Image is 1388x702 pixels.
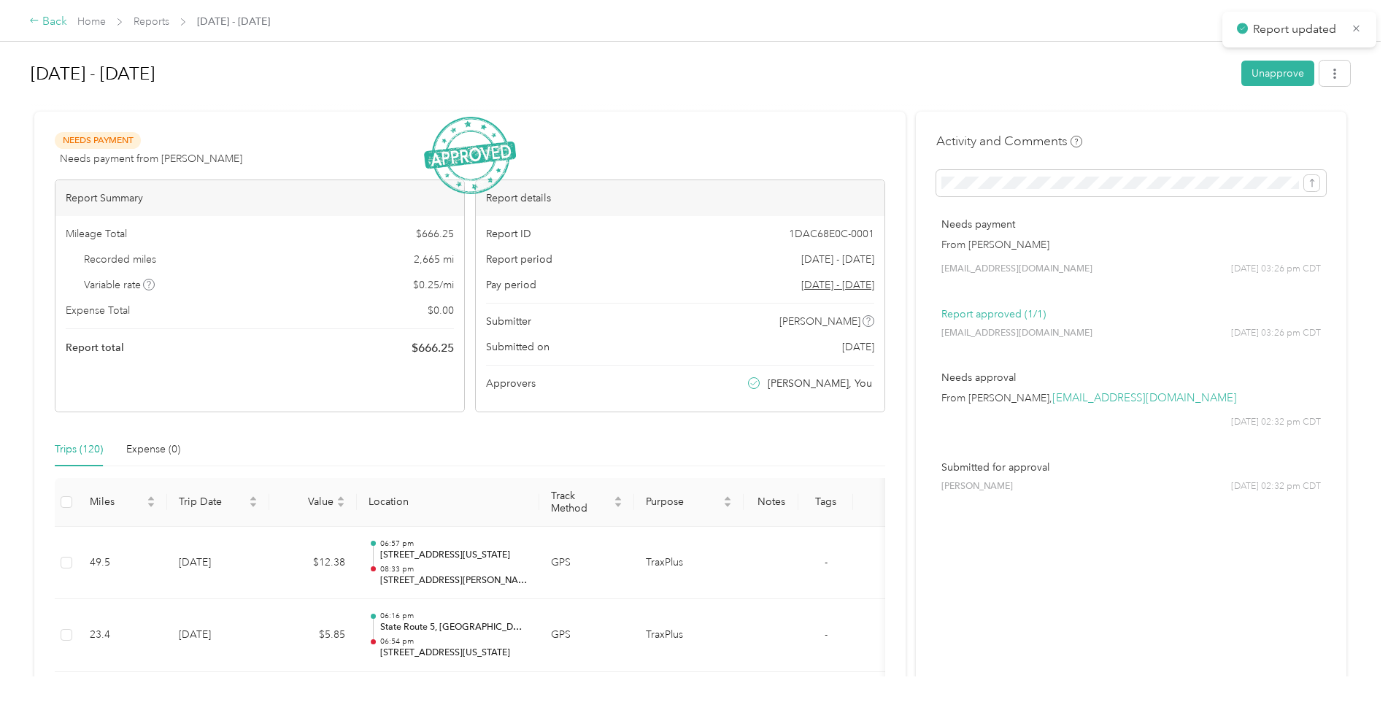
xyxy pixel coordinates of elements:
[380,574,528,587] p: [STREET_ADDRESS][PERSON_NAME][PERSON_NAME][US_STATE]
[412,339,454,357] span: $ 666.25
[1306,620,1388,702] iframe: Everlance-gr Chat Button Frame
[1241,61,1314,86] button: Unapprove
[167,599,269,672] td: [DATE]
[281,495,333,508] span: Value
[1231,263,1321,276] span: [DATE] 03:26 pm CDT
[789,226,874,242] span: 1DAC68E0C-0001
[486,252,552,267] span: Report period
[380,564,528,574] p: 08:33 pm
[269,599,357,672] td: $5.85
[1052,391,1237,405] a: [EMAIL_ADDRESS][DOMAIN_NAME]
[413,277,454,293] span: $ 0.25 / mi
[614,501,622,509] span: caret-down
[380,611,528,621] p: 06:16 pm
[66,226,127,242] span: Mileage Total
[380,636,528,647] p: 06:54 pm
[134,15,169,28] a: Reports
[84,277,155,293] span: Variable rate
[428,303,454,318] span: $ 0.00
[167,527,269,600] td: [DATE]
[941,327,1092,340] span: [EMAIL_ADDRESS][DOMAIN_NAME]
[1231,480,1321,493] span: [DATE] 02:32 pm CDT
[126,441,180,458] div: Expense (0)
[539,478,634,527] th: Track Method
[416,226,454,242] span: $ 666.25
[380,549,528,562] p: [STREET_ADDRESS][US_STATE]
[78,478,167,527] th: Miles
[84,252,156,267] span: Recorded miles
[941,370,1321,385] p: Needs approval
[380,621,528,634] p: State Route 5, [GEOGRAPHIC_DATA], [GEOGRAPHIC_DATA], [US_STATE], 35148, [GEOGRAPHIC_DATA]
[66,340,124,355] span: Report total
[179,495,246,508] span: Trip Date
[614,494,622,503] span: caret-up
[842,339,874,355] span: [DATE]
[1231,327,1321,340] span: [DATE] 03:26 pm CDT
[55,132,141,149] span: Needs Payment
[744,478,798,527] th: Notes
[941,460,1321,475] p: Submitted for approval
[825,628,828,641] span: -
[90,495,144,508] span: Miles
[768,376,872,391] span: [PERSON_NAME], You
[551,490,611,514] span: Track Method
[801,252,874,267] span: [DATE] - [DATE]
[941,237,1321,252] p: From [PERSON_NAME]
[31,56,1231,91] h1: Sep 1 - 30, 2025
[646,495,720,508] span: Purpose
[634,599,744,672] td: TraxPlus
[486,314,531,329] span: Submitter
[486,339,550,355] span: Submitted on
[486,277,536,293] span: Pay period
[78,527,167,600] td: 49.5
[55,441,103,458] div: Trips (120)
[380,539,528,549] p: 06:57 pm
[336,494,345,503] span: caret-up
[476,180,884,216] div: Report details
[825,556,828,568] span: -
[941,390,1321,406] p: From [PERSON_NAME],
[779,314,860,329] span: [PERSON_NAME]
[486,376,536,391] span: Approvers
[55,180,464,216] div: Report Summary
[941,217,1321,232] p: Needs payment
[66,303,130,318] span: Expense Total
[941,263,1092,276] span: [EMAIL_ADDRESS][DOMAIN_NAME]
[634,478,744,527] th: Purpose
[539,527,634,600] td: GPS
[269,478,357,527] th: Value
[941,480,1013,493] span: [PERSON_NAME]
[801,277,874,293] span: Go to pay period
[723,494,732,503] span: caret-up
[78,599,167,672] td: 23.4
[1253,20,1341,39] p: Report updated
[936,132,1082,150] h4: Activity and Comments
[249,501,258,509] span: caret-down
[77,15,106,28] a: Home
[723,501,732,509] span: caret-down
[486,226,531,242] span: Report ID
[60,151,242,166] span: Needs payment from [PERSON_NAME]
[197,14,270,29] span: [DATE] - [DATE]
[380,647,528,660] p: [STREET_ADDRESS][US_STATE]
[357,478,539,527] th: Location
[634,527,744,600] td: TraxPlus
[29,13,67,31] div: Back
[269,527,357,600] td: $12.38
[941,306,1321,322] p: Report approved (1/1)
[424,117,516,195] img: ApprovedStamp
[414,252,454,267] span: 2,665 mi
[147,501,155,509] span: caret-down
[147,494,155,503] span: caret-up
[336,501,345,509] span: caret-down
[1231,416,1321,429] span: [DATE] 02:32 pm CDT
[249,494,258,503] span: caret-up
[798,478,853,527] th: Tags
[167,478,269,527] th: Trip Date
[539,599,634,672] td: GPS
